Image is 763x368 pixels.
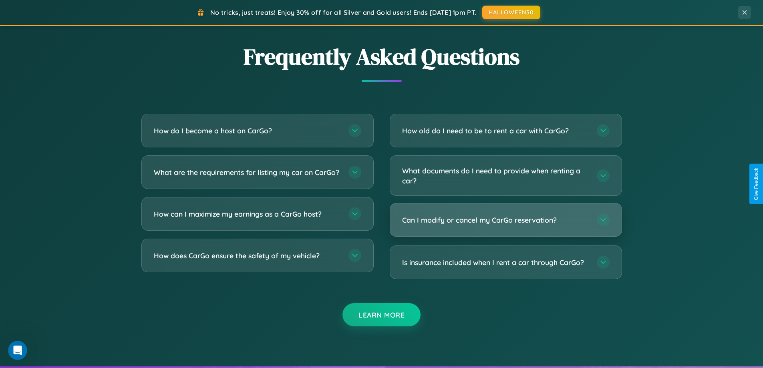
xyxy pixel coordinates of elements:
[154,167,340,177] h3: What are the requirements for listing my car on CarGo?
[342,303,421,326] button: Learn More
[8,341,27,360] iframe: Intercom live chat
[402,257,589,267] h3: Is insurance included when I rent a car through CarGo?
[402,215,589,225] h3: Can I modify or cancel my CarGo reservation?
[154,209,340,219] h3: How can I maximize my earnings as a CarGo host?
[753,168,759,200] div: Give Feedback
[154,126,340,136] h3: How do I become a host on CarGo?
[154,251,340,261] h3: How does CarGo ensure the safety of my vehicle?
[402,166,589,185] h3: What documents do I need to provide when renting a car?
[482,6,540,19] button: HALLOWEEN30
[402,126,589,136] h3: How old do I need to be to rent a car with CarGo?
[210,8,476,16] span: No tricks, just treats! Enjoy 30% off for all Silver and Gold users! Ends [DATE] 1pm PT.
[141,41,622,72] h2: Frequently Asked Questions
